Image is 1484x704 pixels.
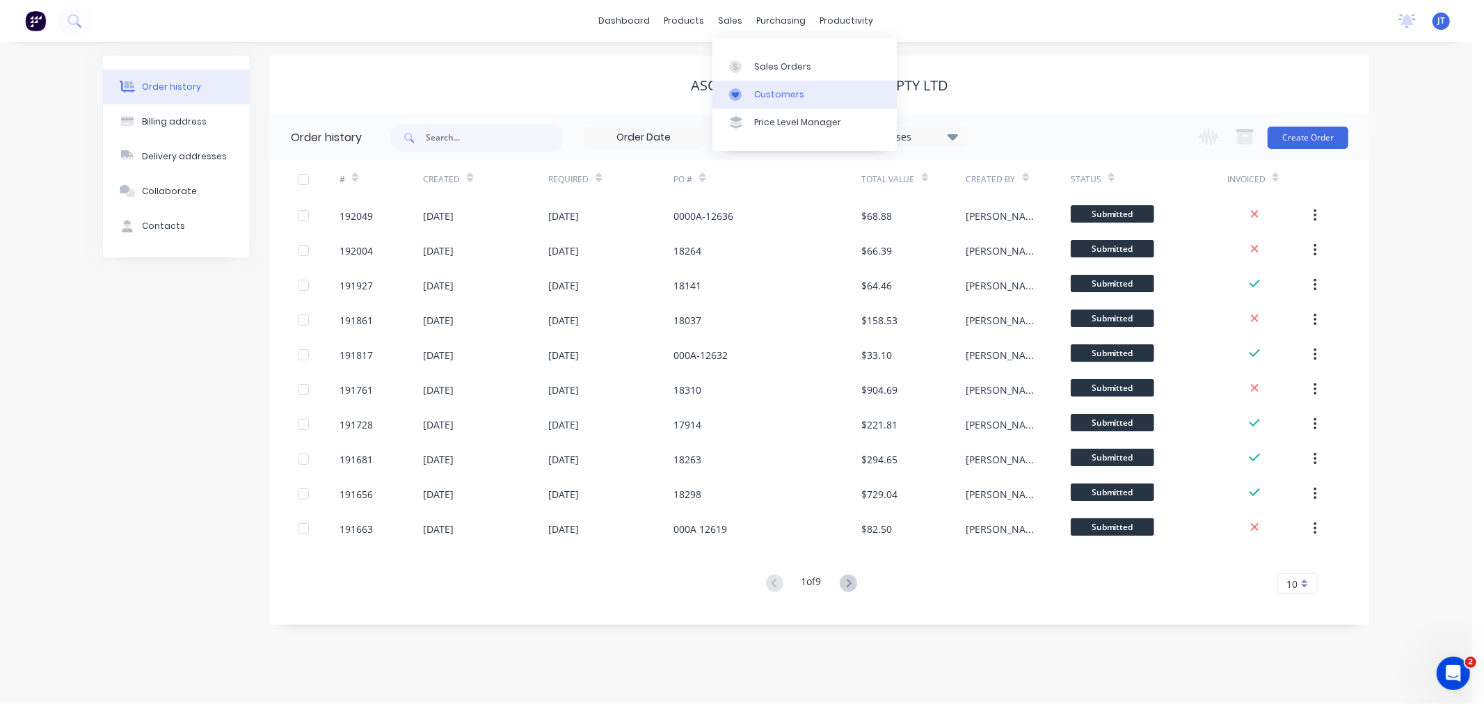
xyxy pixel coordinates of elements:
span: Submitted [1071,518,1154,536]
div: [DATE] [423,243,454,258]
div: PO # [673,173,692,186]
div: [DATE] [548,452,579,467]
div: 191681 [340,452,373,467]
div: [PERSON_NAME] [966,522,1043,536]
div: 11 Statuses [849,129,966,145]
div: 18310 [673,383,701,397]
div: 192049 [340,209,373,223]
div: 191927 [340,278,373,293]
div: $68.88 [862,209,893,223]
div: Created By [966,160,1071,198]
a: Customers [712,81,897,109]
div: Customers [754,88,804,101]
div: Created [423,160,548,198]
span: Submitted [1071,275,1154,292]
span: 10 [1286,577,1298,591]
div: 18263 [673,452,701,467]
div: [DATE] [423,522,454,536]
div: 0000A-12636 [673,209,733,223]
span: Submitted [1071,414,1154,431]
div: Created By [966,173,1016,186]
div: [DATE] [548,487,579,502]
div: ASCENT BUILDING SOLUTIONS PTY LTD [691,77,948,94]
div: Required [548,160,673,198]
div: [DATE] [423,278,454,293]
div: 191728 [340,417,373,432]
span: Submitted [1071,310,1154,327]
div: [DATE] [548,522,579,536]
div: Order history [291,129,362,146]
div: [PERSON_NAME] [966,313,1043,328]
div: [DATE] [423,209,454,223]
div: purchasing [750,10,813,31]
span: JT [1437,15,1445,27]
div: Order history [142,81,201,93]
div: 18141 [673,278,701,293]
div: 1 of 9 [801,574,822,594]
div: $82.50 [862,522,893,536]
div: 191761 [340,383,373,397]
button: Order history [103,70,249,104]
span: Submitted [1071,379,1154,397]
div: Status [1071,160,1227,198]
div: $221.81 [862,417,898,432]
div: productivity [813,10,881,31]
span: 2 [1465,657,1476,668]
span: Submitted [1071,205,1154,223]
div: Collaborate [142,185,197,198]
div: [PERSON_NAME] [966,348,1043,362]
div: 191663 [340,522,373,536]
div: [DATE] [548,243,579,258]
div: 17914 [673,417,701,432]
span: Submitted [1071,449,1154,466]
div: sales [712,10,750,31]
button: Billing address [103,104,249,139]
div: $66.39 [862,243,893,258]
div: [PERSON_NAME] [966,383,1043,397]
div: # [340,173,345,186]
div: 191861 [340,313,373,328]
div: Created [423,173,460,186]
button: Collaborate [103,174,249,209]
a: Price Level Manager [712,109,897,136]
input: Search... [426,124,564,152]
div: [DATE] [423,348,454,362]
div: Invoiced [1227,160,1311,198]
div: [DATE] [423,313,454,328]
span: Submitted [1071,240,1154,257]
div: Delivery addresses [142,150,227,163]
a: dashboard [592,10,657,31]
div: 191656 [340,487,373,502]
div: $904.69 [862,383,898,397]
div: [PERSON_NAME] [966,209,1043,223]
div: [DATE] [548,383,579,397]
div: [PERSON_NAME] [966,452,1043,467]
button: Contacts [103,209,249,243]
div: 000A 12619 [673,522,727,536]
button: Delivery addresses [103,139,249,174]
button: Create Order [1268,127,1348,149]
div: $64.46 [862,278,893,293]
div: Sales Orders [754,61,811,73]
div: Status [1071,173,1101,186]
input: Order Date [585,127,702,148]
div: [DATE] [423,452,454,467]
iframe: Intercom live chat [1437,657,1470,690]
div: products [657,10,712,31]
div: [DATE] [548,417,579,432]
div: [DATE] [548,278,579,293]
div: Total Value [862,160,966,198]
div: [DATE] [548,313,579,328]
div: [PERSON_NAME] [966,243,1043,258]
div: 192004 [340,243,373,258]
div: Price Level Manager [754,116,841,129]
div: $294.65 [862,452,898,467]
span: Submitted [1071,483,1154,501]
div: 18037 [673,313,701,328]
span: Submitted [1071,344,1154,362]
div: # [340,160,423,198]
div: 191817 [340,348,373,362]
div: [PERSON_NAME] [966,417,1043,432]
div: [DATE] [548,348,579,362]
div: Invoiced [1227,173,1266,186]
